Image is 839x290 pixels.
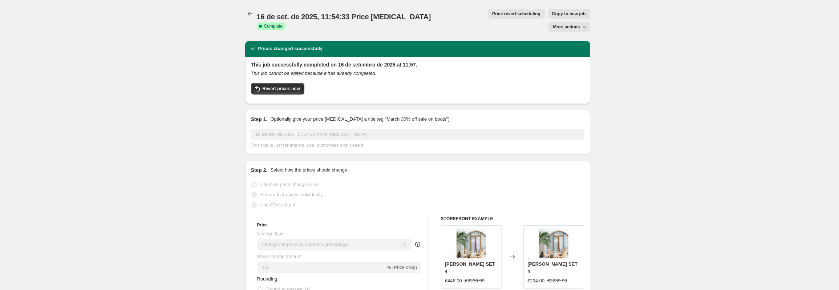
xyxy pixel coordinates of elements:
[414,241,421,248] div: help
[445,277,462,285] div: €448.00
[547,277,567,285] strike: €2239.99
[457,229,486,258] img: 635e6412b2cf0deb6ca9a8f084a9c398_80x.jpg
[258,45,323,52] h2: Prices changed successfully
[260,182,319,187] span: Use bulk price change rules
[251,61,584,68] h2: This job successfully completed on 16 de setembro de 2025 at 11:57.
[264,23,283,29] span: Complete
[548,22,590,32] button: More actions
[270,116,449,123] p: Optionally give your price [MEDICAL_DATA] a title (eg "March 30% off sale on boots")
[539,229,568,258] img: 635e6412b2cf0deb6ca9a8f084a9c398_80x.jpg
[548,9,590,19] button: Copy to new job
[251,166,268,174] h2: Step 2.
[251,83,304,94] button: Revert prices now
[492,11,540,17] span: Price revert scheduling
[263,86,300,92] span: Revert prices now
[245,9,255,19] button: Price change jobs
[251,142,364,148] span: This title is just for internal use, customers won't see it
[257,222,268,228] h3: Price
[445,261,495,274] span: [PERSON_NAME] SET 4
[260,202,295,208] span: Use CSV upload
[257,276,277,282] span: Rounding
[251,71,377,76] i: This job cannot be edited because it has already completed.
[527,277,544,285] div: €224.00
[257,13,431,21] span: 16 de set. de 2025, 11:54:33 Price [MEDICAL_DATA]
[270,166,347,174] p: Select how the prices should change
[552,11,586,17] span: Copy to new job
[488,9,545,19] button: Price revert scheduling
[251,129,584,140] input: 30% off holiday sale
[553,24,580,30] span: More actions
[251,116,268,123] h2: Step 1.
[257,231,284,236] span: Change type
[260,192,323,197] span: Set product prices individually
[527,261,577,274] span: [PERSON_NAME] SET 4
[257,262,385,273] input: -15
[441,216,584,222] h6: STOREFRONT EXAMPLE
[387,265,417,270] span: % (Price drop)
[465,277,485,285] strike: €2239.99
[257,254,302,259] span: Price change amount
